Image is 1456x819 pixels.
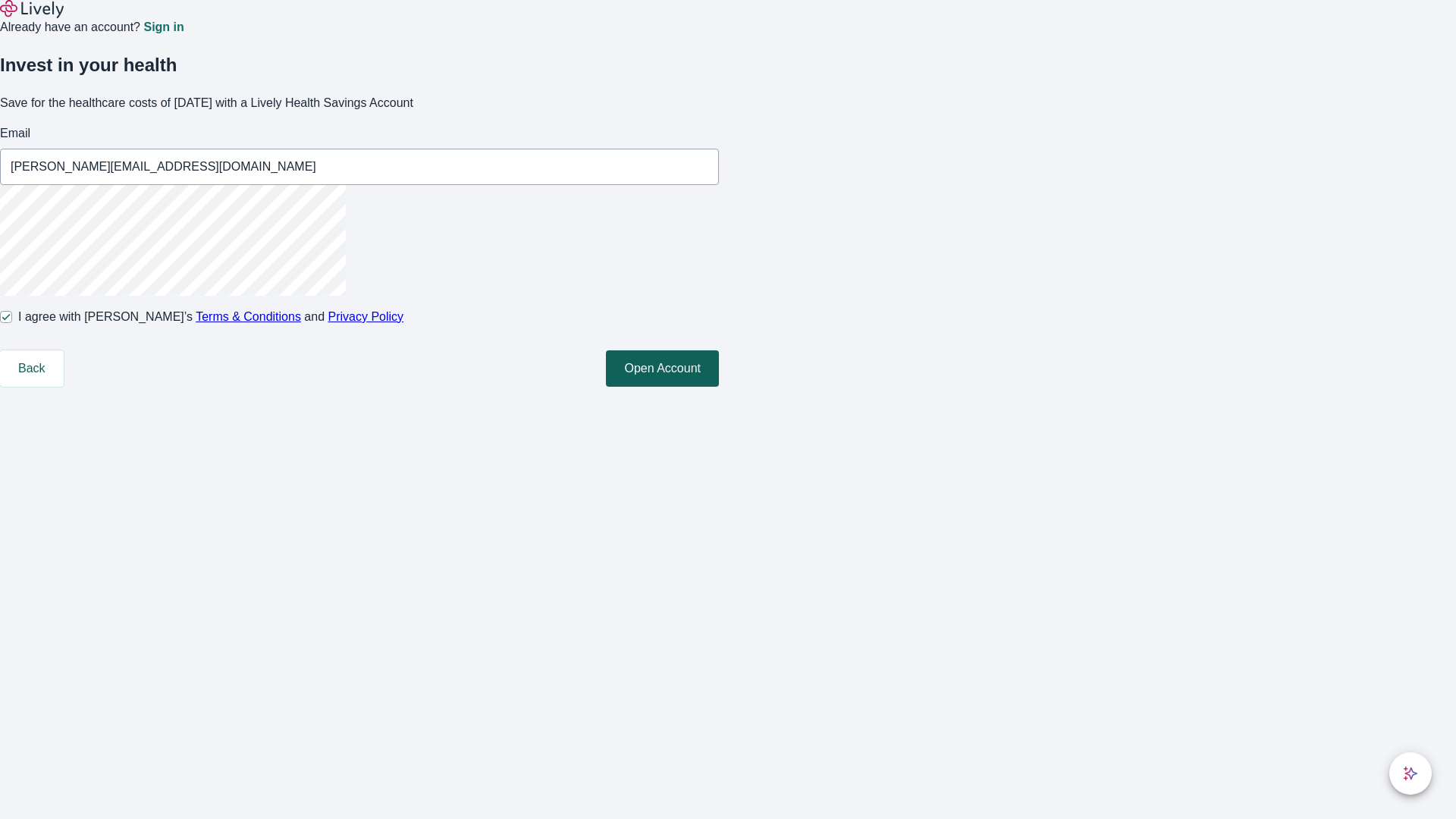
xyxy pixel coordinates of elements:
[1389,752,1432,795] button: chat
[143,21,184,33] a: Sign in
[196,310,301,323] a: Terms & Conditions
[18,308,403,326] span: I agree with [PERSON_NAME]’s and
[1403,766,1418,781] svg: Lively AI Assistant
[328,310,404,323] a: Privacy Policy
[606,350,719,387] button: Open Account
